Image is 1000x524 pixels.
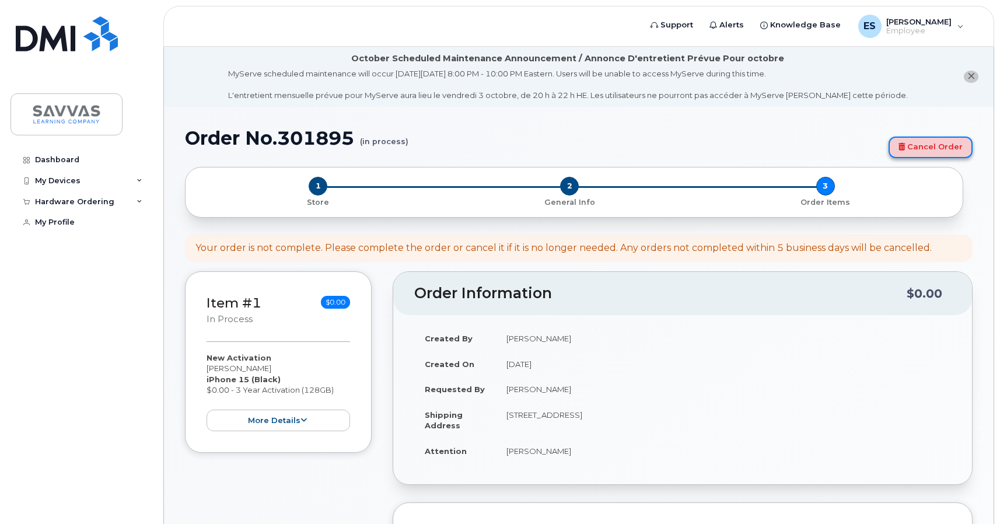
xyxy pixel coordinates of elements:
[207,353,271,362] strong: New Activation
[560,177,579,195] span: 2
[195,242,932,255] div: Your order is not complete. Please complete the order or cancel it if it is no longer needed. Any...
[309,177,327,195] span: 1
[442,195,698,208] a: 2 General Info
[207,410,350,431] button: more details
[425,385,485,394] strong: Requested By
[425,446,467,456] strong: Attention
[207,375,281,384] strong: iPhone 15 (Black)
[496,402,951,438] td: [STREET_ADDRESS]
[425,359,474,369] strong: Created On
[964,71,978,83] button: close notification
[185,128,883,148] h1: Order No.301895
[414,285,907,302] h2: Order Information
[496,326,951,351] td: [PERSON_NAME]
[228,68,908,101] div: MyServe scheduled maintenance will occur [DATE][DATE] 8:00 PM - 10:00 PM Eastern. Users will be u...
[496,376,951,402] td: [PERSON_NAME]
[360,128,408,146] small: (in process)
[907,282,942,305] div: $0.00
[889,137,973,158] a: Cancel Order
[321,296,350,309] span: $0.00
[496,351,951,377] td: [DATE]
[200,197,437,208] p: Store
[496,438,951,464] td: [PERSON_NAME]
[425,334,473,343] strong: Created By
[949,473,991,515] iframe: Messenger Launcher
[207,314,253,324] small: in process
[207,295,261,311] a: Item #1
[425,410,463,431] strong: Shipping Address
[207,352,350,431] div: [PERSON_NAME] $0.00 - 3 Year Activation (128GB)
[446,197,693,208] p: General Info
[351,53,784,65] div: October Scheduled Maintenance Announcement / Annonce D'entretient Prévue Pour octobre
[195,195,442,208] a: 1 Store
